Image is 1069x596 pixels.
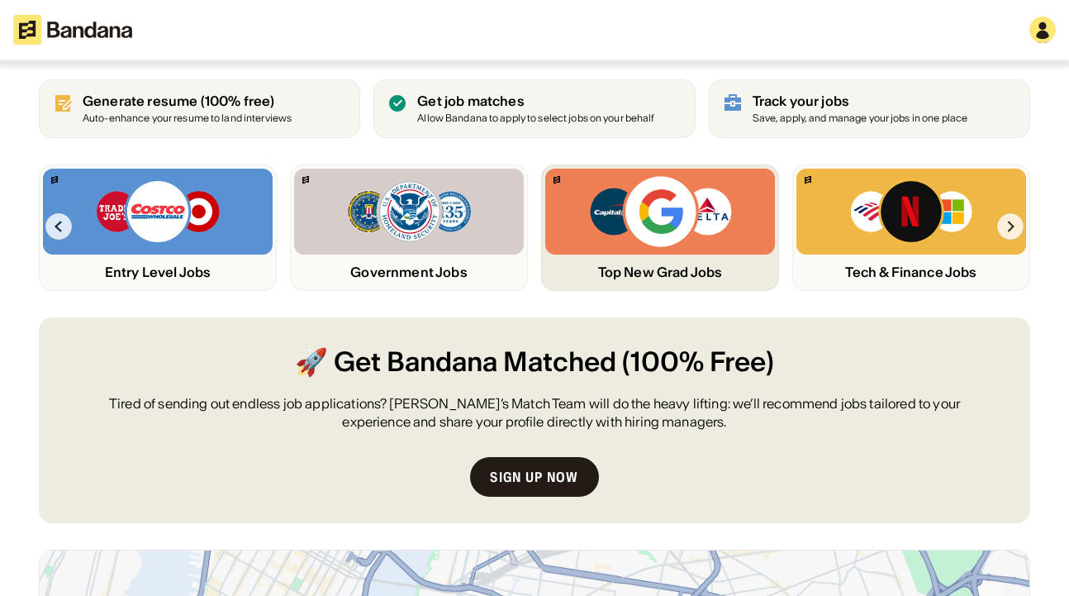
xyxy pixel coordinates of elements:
img: Bank of America, Netflix, Microsoft logos [849,179,974,245]
img: Trader Joe’s, Costco, Target logos [95,179,221,245]
span: (100% Free) [622,344,774,381]
a: Bandana logoCapital One, Google, Delta logosTop New Grad Jobs [541,164,779,291]
div: Save, apply, and manage your jobs in one place [753,113,968,124]
span: 🚀 Get Bandana Matched [295,344,616,381]
div: Get job matches [417,93,654,109]
a: Bandana logoFBI, DHS, MWRD logosGovernment Jobs [290,164,528,291]
a: Bandana logoBank of America, Netflix, Microsoft logosTech & Finance Jobs [792,164,1030,291]
img: Left Arrow [45,213,72,240]
div: Top New Grad Jobs [545,265,775,280]
div: Tech & Finance Jobs [796,265,1026,280]
img: FBI, DHS, MWRD logos [346,179,472,245]
div: Government Jobs [294,265,524,280]
img: Bandana logo [51,176,58,184]
a: Sign up now [470,457,598,497]
div: Tired of sending out endless job applications? [PERSON_NAME]’s Match Team will do the heavy lifti... [78,394,991,432]
a: Generate resume (100% free)Auto-enhance your resume to land interviews [39,79,360,138]
div: Track your jobs [753,93,968,109]
img: Right Arrow [997,213,1024,240]
a: Bandana logoTrader Joe’s, Costco, Target logosEntry Level Jobs [39,164,277,291]
img: Bandana logo [302,176,309,184]
a: Get job matches Allow Bandana to apply to select jobs on your behalf [373,79,695,138]
div: Allow Bandana to apply to select jobs on your behalf [417,113,654,124]
img: Bandana logo [805,176,811,184]
span: (100% free) [201,93,275,109]
div: Sign up now [490,470,578,484]
a: Track your jobs Save, apply, and manage your jobs in one place [709,79,1030,138]
div: Auto-enhance your resume to land interviews [83,113,292,124]
img: Bandana logotype [13,15,132,45]
div: Entry Level Jobs [43,265,273,280]
div: Generate resume [83,93,292,109]
img: Capital One, Google, Delta logos [588,174,732,250]
img: Bandana logo [554,176,560,184]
